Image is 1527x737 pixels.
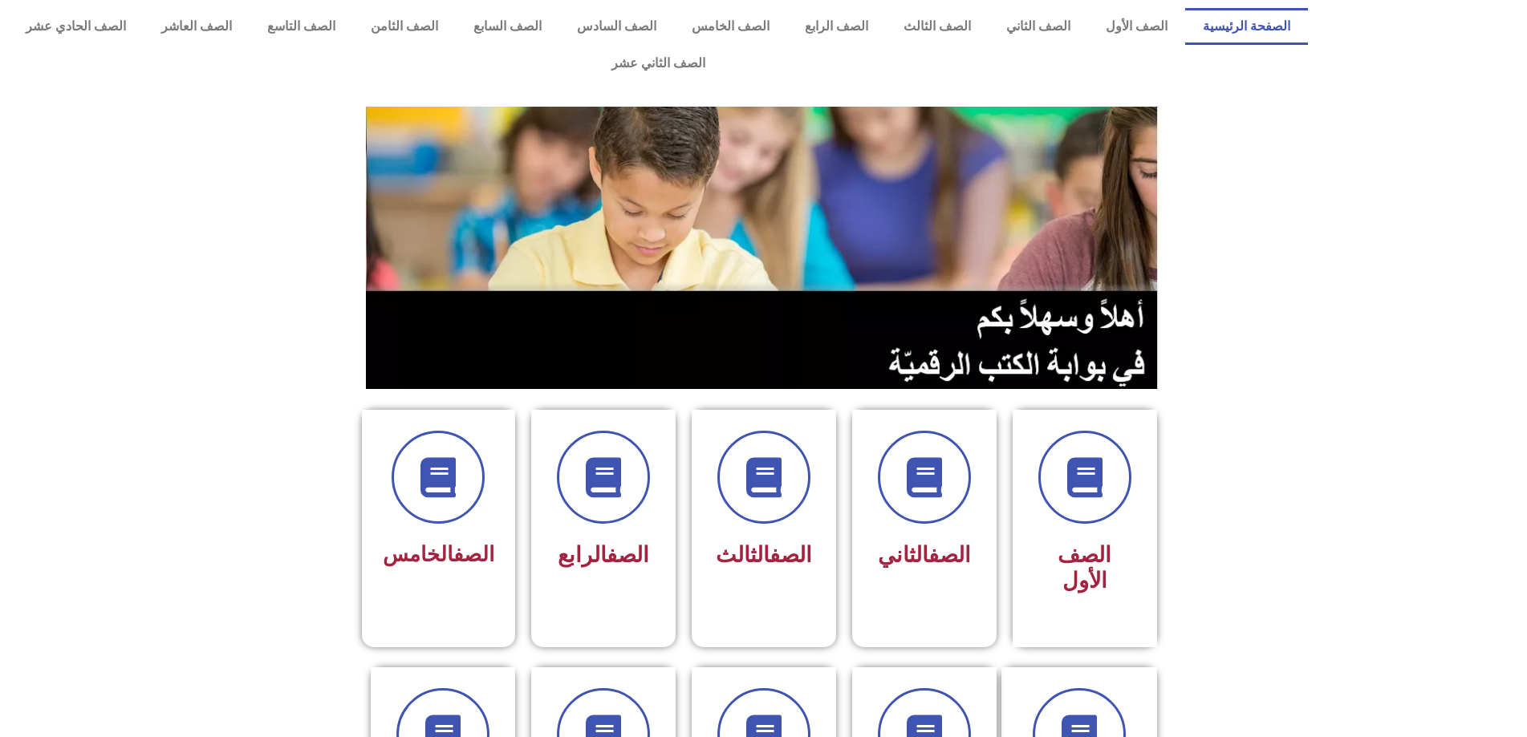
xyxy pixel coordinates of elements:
a: الصفحة الرئيسية [1185,8,1308,45]
a: الصف [928,542,971,568]
span: الثالث [716,542,812,568]
a: الصف السادس [559,8,674,45]
a: الصف [453,542,494,566]
a: الصف التاسع [250,8,353,45]
a: الصف الثاني [989,8,1088,45]
span: الثاني [878,542,971,568]
a: الصف [607,542,649,568]
a: الصف السابع [456,8,559,45]
span: الخامس [383,542,494,566]
a: الصف العاشر [144,8,250,45]
a: الصف الحادي عشر [8,8,144,45]
a: الصف الثاني عشر [8,45,1308,82]
span: الصف الأول [1058,542,1111,593]
a: الصف الثالث [886,8,989,45]
a: الصف الأول [1088,8,1185,45]
a: الصف [770,542,812,568]
a: الصف الخامس [674,8,787,45]
a: الصف الرابع [787,8,886,45]
span: الرابع [558,542,649,568]
a: الصف الثامن [353,8,456,45]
